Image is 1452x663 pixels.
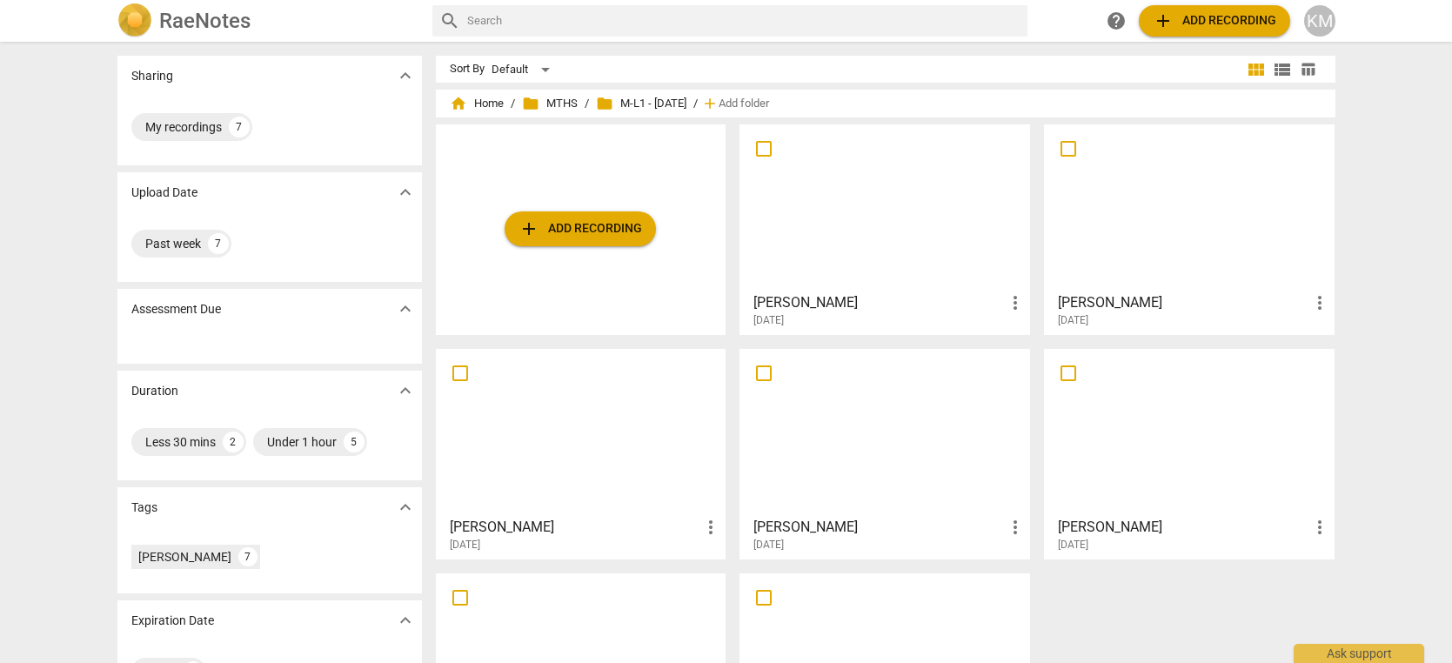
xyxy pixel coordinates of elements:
p: Tags [131,499,157,517]
span: expand_more [395,182,416,203]
div: 2 [223,432,244,452]
span: table_chart [1300,61,1316,77]
input: Search [467,7,1020,35]
button: Tile view [1243,57,1269,83]
span: expand_more [395,380,416,401]
div: Less 30 mins [145,433,216,451]
span: folder [522,95,539,112]
span: add [701,95,719,112]
button: Upload [505,211,656,246]
div: 7 [229,117,250,137]
div: [PERSON_NAME] [138,548,231,566]
h3: Jessica Lustbader [450,517,701,538]
span: more_vert [1005,292,1026,313]
div: My recordings [145,118,222,136]
span: [DATE] [450,538,480,552]
a: [PERSON_NAME][DATE] [746,131,1024,327]
div: Past week [145,235,201,252]
div: 7 [238,547,258,566]
span: search [439,10,460,31]
div: Under 1 hour [267,433,337,451]
span: / [693,97,698,110]
div: Default [492,56,556,84]
button: Show more [392,607,418,633]
span: add [519,218,539,239]
span: [DATE] [1058,313,1088,328]
button: Show more [392,296,418,322]
a: [PERSON_NAME][DATE] [1050,131,1328,327]
h3: Michael Carlos Niconchuk [753,517,1005,538]
p: Sharing [131,67,173,85]
h3: Gabriela Chiper [1058,517,1309,538]
span: folder [596,95,613,112]
span: more_vert [1309,292,1330,313]
div: Ask support [1294,644,1424,663]
span: more_vert [1309,517,1330,538]
span: Add recording [1153,10,1276,31]
span: / [511,97,515,110]
span: M-L1 - [DATE] [596,95,686,112]
span: Add recording [519,218,642,239]
span: expand_more [395,497,416,518]
span: home [450,95,467,112]
div: Sort By [450,63,485,76]
span: expand_more [395,298,416,319]
button: Show more [392,179,418,205]
a: [PERSON_NAME][DATE] [1050,355,1328,552]
button: Show more [392,63,418,89]
span: [DATE] [753,313,784,328]
p: Duration [131,382,178,400]
button: Show more [392,494,418,520]
div: 5 [344,432,365,452]
p: Assessment Due [131,300,221,318]
div: 7 [208,233,229,254]
img: Logo [117,3,152,38]
span: MTHS [522,95,578,112]
span: more_vert [1005,517,1026,538]
span: / [585,97,589,110]
span: help [1106,10,1127,31]
h3: Stephanie M [1058,292,1309,313]
a: [PERSON_NAME][DATE] [442,355,720,552]
button: KM [1304,5,1335,37]
span: view_list [1272,59,1293,80]
button: Upload [1139,5,1290,37]
a: Help [1101,5,1132,37]
button: List view [1269,57,1295,83]
span: [DATE] [1058,538,1088,552]
span: more_vert [700,517,721,538]
p: Upload Date [131,184,197,202]
span: expand_more [395,65,416,86]
p: Expiration Date [131,612,214,630]
span: expand_more [395,610,416,631]
span: [DATE] [753,538,784,552]
span: view_module [1246,59,1267,80]
span: Home [450,95,504,112]
h2: RaeNotes [159,9,251,33]
button: Show more [392,378,418,404]
h3: Ari [753,292,1005,313]
span: Add folder [719,97,769,110]
a: [PERSON_NAME][DATE] [746,355,1024,552]
span: add [1153,10,1174,31]
a: LogoRaeNotes [117,3,418,38]
button: Table view [1295,57,1322,83]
